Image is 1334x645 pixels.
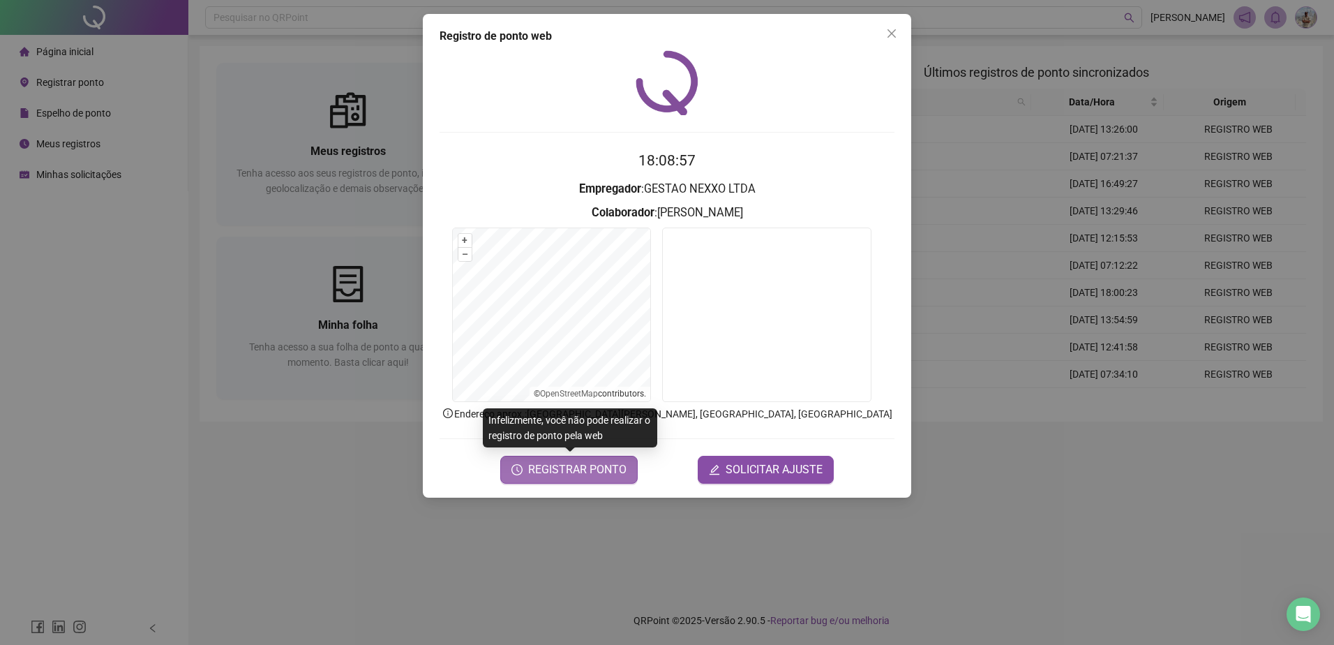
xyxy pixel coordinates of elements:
span: clock-circle [511,464,523,475]
h3: : [PERSON_NAME] [440,204,894,222]
span: info-circle [442,407,454,420]
p: Endereço aprox. : [GEOGRAPHIC_DATA][PERSON_NAME], [GEOGRAPHIC_DATA], [GEOGRAPHIC_DATA] [440,406,894,422]
span: REGISTRAR PONTO [528,461,627,478]
button: editSOLICITAR AJUSTE [698,456,834,484]
strong: Colaborador [592,206,654,219]
h3: : GESTAO NEXXO LTDA [440,180,894,198]
img: QRPoint [636,50,698,115]
span: close [886,28,897,39]
button: – [458,248,472,261]
a: OpenStreetMap [540,389,598,399]
div: Open Intercom Messenger [1287,598,1320,631]
span: edit [709,464,720,475]
time: 18:08:57 [638,152,696,169]
li: © contributors. [534,389,646,399]
span: SOLICITAR AJUSTE [726,461,823,478]
button: + [458,234,472,247]
div: Infelizmente, você não pode realizar o registro de ponto pela web [483,408,657,447]
button: REGISTRAR PONTO [500,456,638,484]
strong: Empregador [579,182,641,195]
div: Registro de ponto web [440,28,894,45]
button: Close [880,22,903,45]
